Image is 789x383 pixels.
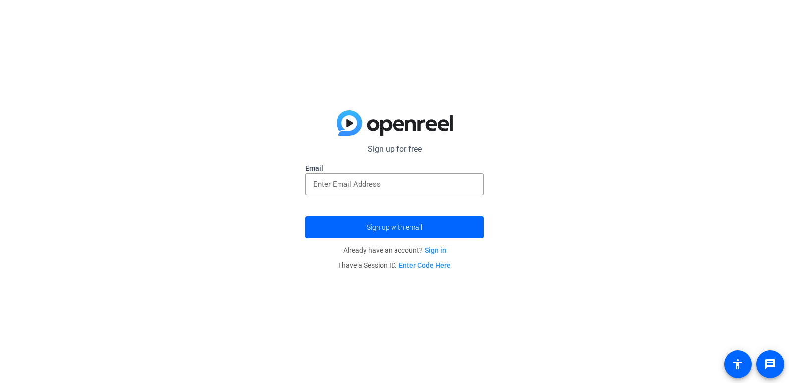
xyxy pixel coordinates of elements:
a: Sign in [425,246,446,254]
mat-icon: message [764,358,776,370]
button: Sign up with email [305,216,484,238]
a: Enter Code Here [399,261,451,269]
img: blue-gradient.svg [337,110,453,136]
input: Enter Email Address [313,178,476,190]
label: Email [305,163,484,173]
p: Sign up for free [305,144,484,155]
mat-icon: accessibility [732,358,744,370]
span: I have a Session ID. [338,261,451,269]
span: Already have an account? [343,246,446,254]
